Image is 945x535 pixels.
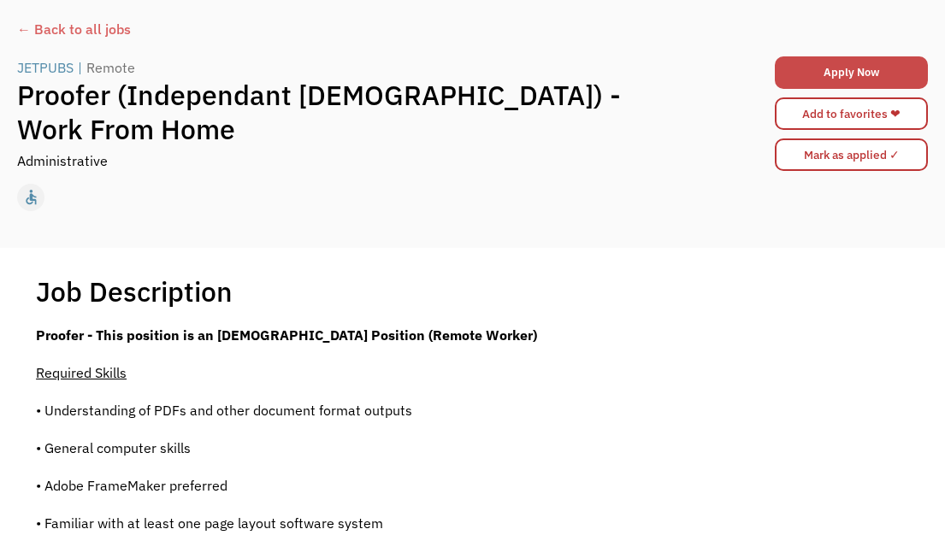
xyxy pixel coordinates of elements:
h1: Proofer (Independant [DEMOGRAPHIC_DATA]) - Work From Home [17,78,700,146]
p: • General computer skills [36,438,752,458]
div: JETPUBS [17,57,74,78]
a: Add to favorites ❤ [775,97,928,130]
input: Mark as applied ✓ [775,138,928,171]
div: | [78,57,82,78]
a: Apply Now [775,56,928,89]
span: Required Skills [36,364,127,381]
form: Mark as applied form [775,134,928,175]
a: ← Back to all jobs [17,19,928,39]
div: Administrative [17,150,108,171]
strong: Proofer - This position is an [DEMOGRAPHIC_DATA] Position (Remote Worker) [36,326,537,344]
p: • Adobe FrameMaker preferred [36,475,752,496]
a: JETPUBS|Remote [17,57,139,78]
p: • Familiar with at least one page layout software system [36,513,752,533]
div: accessible [22,185,40,210]
h1: Job Description [36,274,233,309]
p: • Understanding of PDFs and other document format outputs [36,400,752,420]
div: Remote [86,57,135,78]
